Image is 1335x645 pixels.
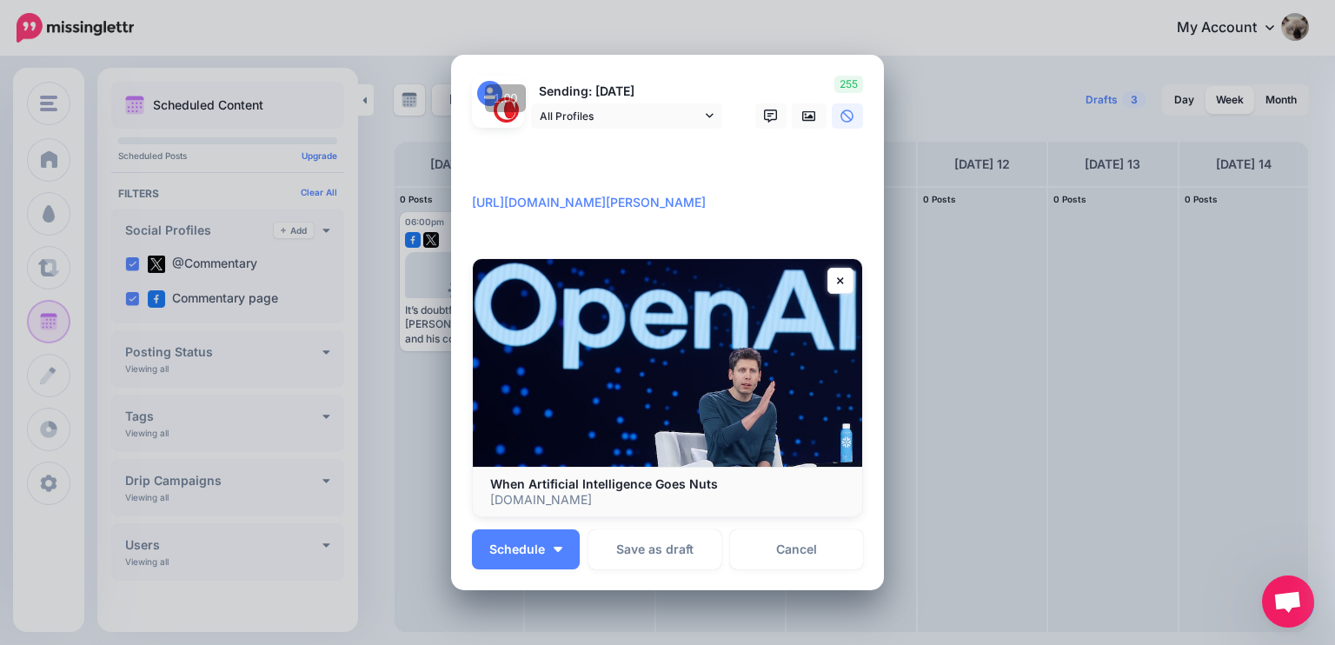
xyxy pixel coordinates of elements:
[490,476,718,491] b: When Artificial Intelligence Goes Nuts
[531,82,722,102] p: Sending: [DATE]
[473,259,862,467] img: When Artificial Intelligence Goes Nuts
[531,103,722,129] a: All Profiles
[730,529,863,569] a: Cancel
[477,81,502,106] img: user_default_image.png
[490,492,845,508] p: [DOMAIN_NAME]
[489,543,545,555] span: Schedule
[540,107,701,125] span: All Profiles
[554,547,562,552] img: arrow-down-white.png
[472,529,580,569] button: Schedule
[834,76,863,93] span: 255
[588,529,721,569] button: Save as draft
